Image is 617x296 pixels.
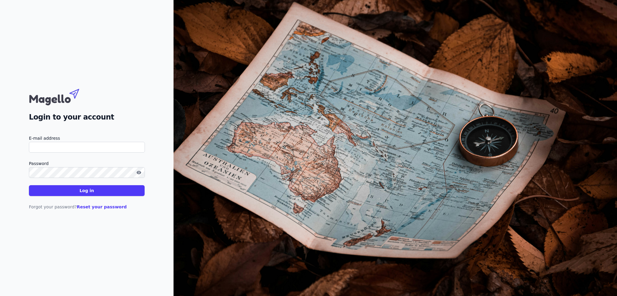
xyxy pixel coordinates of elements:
font: Login to your account [29,113,114,121]
button: Log in [29,185,145,196]
font: Forgot your password? [29,204,77,209]
font: E-mail address [29,136,60,141]
a: Reset your password [77,204,127,209]
img: Magello [29,86,92,107]
font: Password [29,161,49,166]
font: Log in [80,188,94,193]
